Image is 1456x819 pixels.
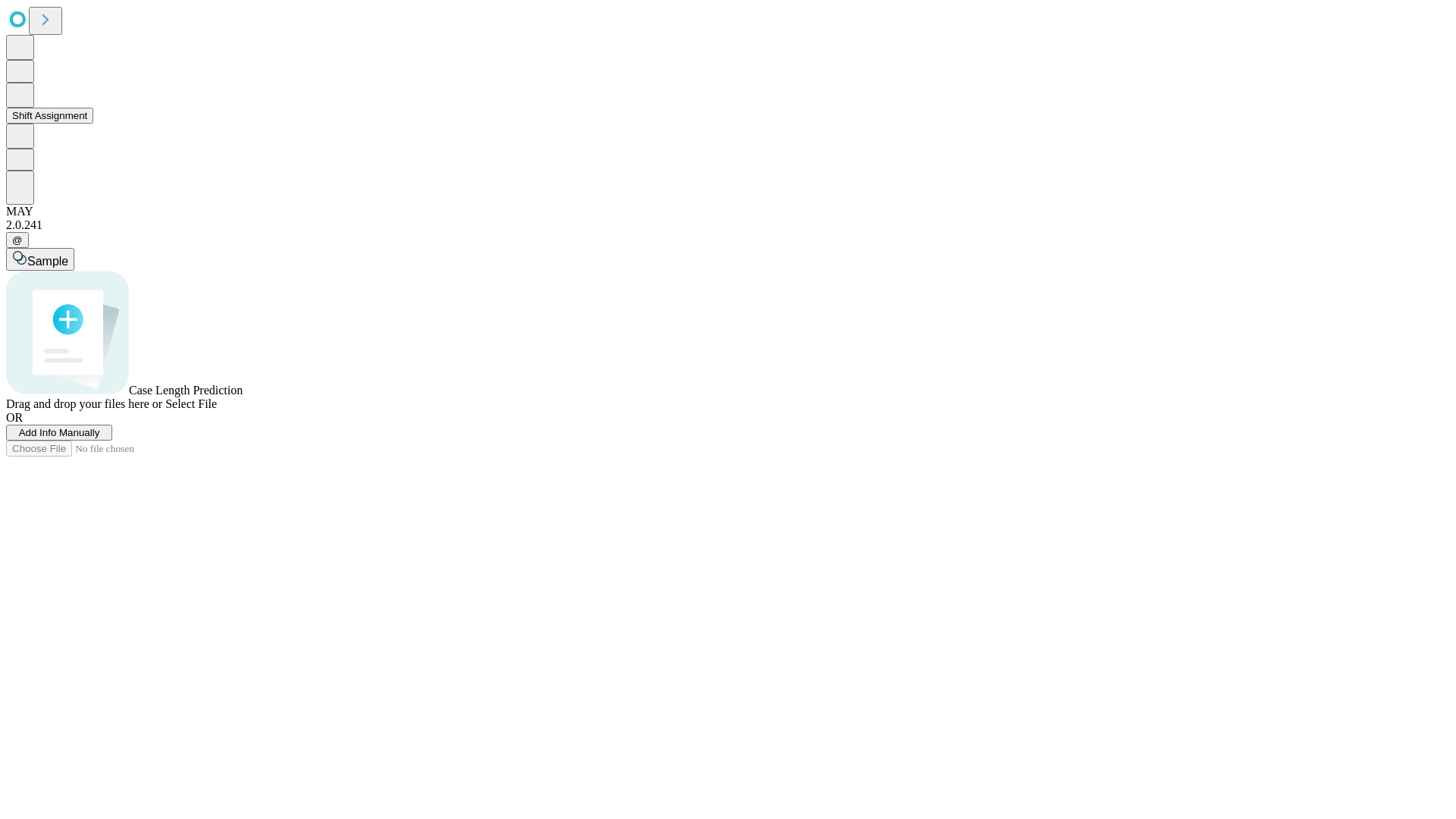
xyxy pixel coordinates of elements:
[6,425,112,441] button: Add Info Manually
[6,248,74,271] button: Sample
[6,411,23,424] span: OR
[27,255,68,268] span: Sample
[6,108,93,124] button: Shift Assignment
[129,384,243,397] span: Case Length Prediction
[19,427,100,438] span: Add Info Manually
[6,218,1450,232] div: 2.0.241
[6,232,29,248] button: @
[165,397,217,410] span: Select File
[6,397,162,410] span: Drag and drop your files here or
[12,234,23,246] span: @
[6,205,1450,218] div: MAY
